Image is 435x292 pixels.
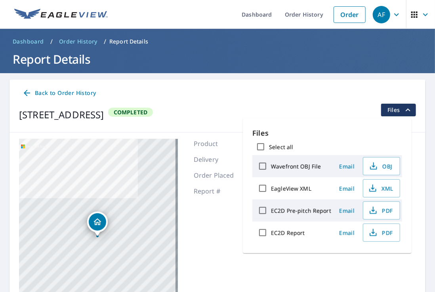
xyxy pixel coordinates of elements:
[334,160,360,173] button: Email
[252,128,402,138] p: Files
[87,212,108,236] div: Dropped pin, building 1, Residential property, 883 Highway 776 Jena, LA 71342
[13,38,44,46] span: Dashboard
[22,88,96,98] span: Back to Order History
[387,105,413,115] span: Files
[59,38,97,46] span: Order History
[10,35,47,48] a: Dashboard
[271,185,311,192] label: EagleView XML
[334,182,360,195] button: Email
[338,207,357,214] span: Email
[104,37,106,46] li: /
[338,163,357,170] span: Email
[363,201,400,220] button: PDF
[109,38,148,46] p: Report Details
[194,139,241,148] p: Product
[381,104,416,116] button: filesDropdownBtn-67719100
[109,108,153,116] span: Completed
[19,108,104,122] div: [STREET_ADDRESS]
[373,6,390,23] div: AF
[56,35,101,48] a: Order History
[271,207,331,214] label: EC2D Pre-pitch Report
[194,171,241,180] p: Order Placed
[10,35,425,48] nav: breadcrumb
[368,184,393,193] span: XML
[194,155,241,164] p: Delivery
[194,186,241,196] p: Report #
[271,229,305,237] label: EC2D Report
[50,37,53,46] li: /
[14,9,108,21] img: EV Logo
[10,51,425,67] h1: Report Details
[368,228,393,237] span: PDF
[334,227,360,239] button: Email
[363,179,400,197] button: XML
[363,157,400,175] button: OBJ
[368,161,393,171] span: OBJ
[19,86,99,100] a: Back to Order History
[363,224,400,242] button: PDF
[271,163,321,170] label: Wavefront OBJ File
[334,6,366,23] a: Order
[334,205,360,217] button: Email
[368,206,393,215] span: PDF
[269,143,293,151] label: Select all
[338,229,357,237] span: Email
[338,185,357,192] span: Email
